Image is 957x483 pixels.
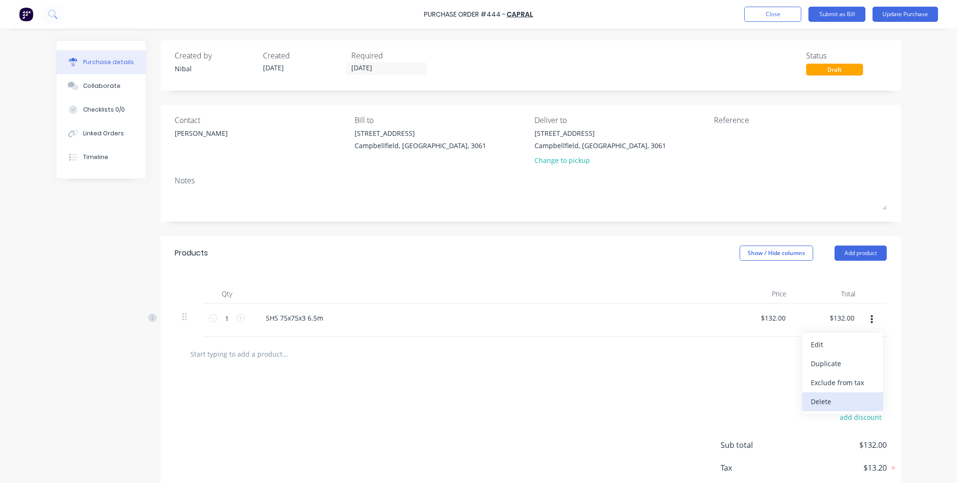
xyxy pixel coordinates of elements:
[808,7,865,22] button: Submit as Bill
[19,7,33,21] img: Factory
[56,74,146,98] button: Collaborate
[175,247,208,259] div: Products
[175,175,887,186] div: Notes
[175,64,255,74] div: Nibal
[355,128,486,138] div: [STREET_ADDRESS]
[258,311,331,325] div: SHS 75x75x3 6.5m
[56,98,146,122] button: Checklists 0/0
[175,128,228,138] div: [PERSON_NAME]
[56,122,146,145] button: Linked Orders
[740,246,813,261] button: Show / Hide columns
[83,105,125,114] div: Checklists 0/0
[507,9,533,19] a: Capral
[351,50,432,61] div: Required
[792,439,887,451] span: $132.00
[535,141,666,151] div: Campbellfield, [GEOGRAPHIC_DATA], 3061
[190,344,380,363] input: Start typing to add a product...
[175,50,255,61] div: Created by
[721,439,792,451] span: Sub total
[263,50,344,61] div: Created
[806,50,887,61] div: Status
[834,411,887,423] button: add discount
[802,335,883,354] button: Edit
[835,246,887,261] button: Add product
[203,284,251,303] div: Qty
[794,284,863,303] div: Total
[535,114,707,126] div: Deliver to
[714,114,887,126] div: Reference
[806,64,863,76] div: Draft
[83,129,124,138] div: Linked Orders
[802,373,883,392] button: Exclude from tax
[83,58,134,66] div: Purchase details
[424,9,506,19] div: Purchase Order #444 -
[721,462,792,474] span: Tax
[873,7,938,22] button: Update Purchase
[744,7,801,22] button: Close
[355,141,486,151] div: Campbellfield, [GEOGRAPHIC_DATA], 3061
[83,82,121,90] div: Collaborate
[535,128,666,138] div: [STREET_ADDRESS]
[802,354,883,373] button: Duplicate
[56,50,146,74] button: Purchase details
[802,392,883,411] button: Delete
[175,114,347,126] div: Contact
[56,145,146,169] button: Timeline
[725,284,794,303] div: Price
[83,153,108,161] div: Timeline
[535,155,666,165] div: Change to pickup
[355,114,527,126] div: Bill to
[792,462,887,474] span: $13.20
